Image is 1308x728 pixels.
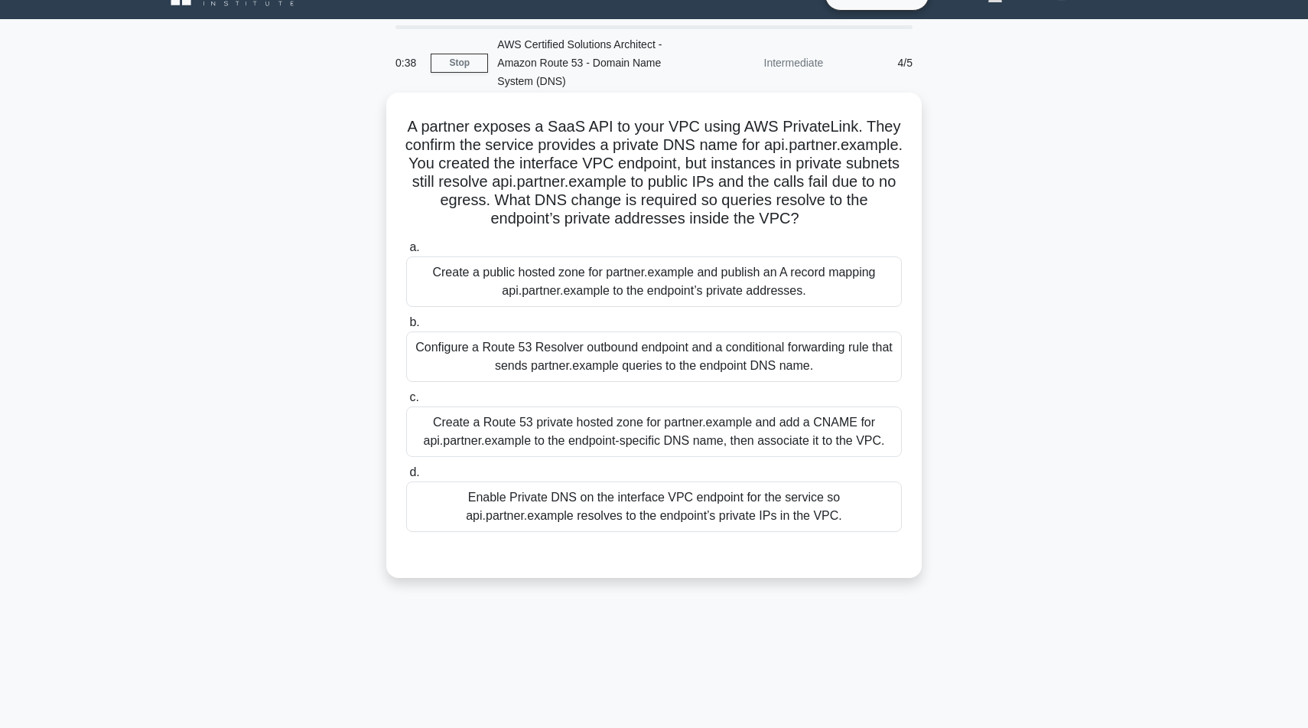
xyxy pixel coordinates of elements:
span: b. [409,315,419,328]
a: Stop [431,54,488,73]
span: a. [409,240,419,253]
div: 0:38 [386,47,431,78]
span: c. [409,390,418,403]
div: Configure a Route 53 Resolver outbound endpoint and a conditional forwarding rule that sends part... [406,331,902,382]
div: AWS Certified Solutions Architect - Amazon Route 53 - Domain Name System (DNS) [488,29,698,96]
div: Create a public hosted zone for partner.example and publish an A record mapping api.partner.examp... [406,256,902,307]
h5: A partner exposes a SaaS API to your VPC using AWS PrivateLink. They confirm the service provides... [405,117,903,229]
div: Intermediate [698,47,832,78]
span: d. [409,465,419,478]
div: 4/5 [832,47,922,78]
div: Create a Route 53 private hosted zone for partner.example and add a CNAME for api.partner.example... [406,406,902,457]
div: Enable Private DNS on the interface VPC endpoint for the service so api.partner.example resolves ... [406,482,902,532]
